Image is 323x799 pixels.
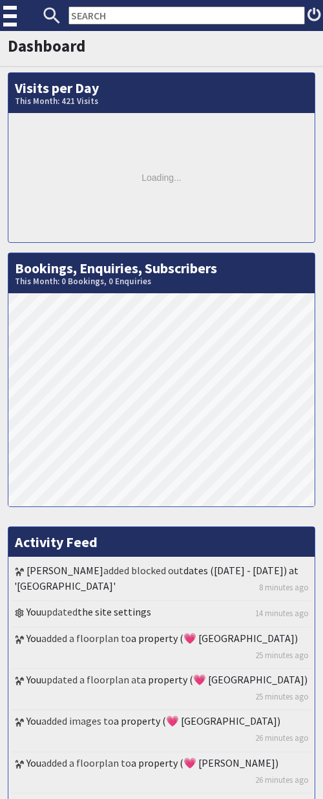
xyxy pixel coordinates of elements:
[8,113,315,242] div: Loading...
[26,714,41,727] a: You
[131,632,298,645] a: a property (💗 [GEOGRAPHIC_DATA])
[26,756,41,769] a: You
[26,673,41,686] a: You
[78,605,151,618] a: the site settings
[15,96,308,107] small: This Month: 421 Visits
[12,711,311,752] li: added images to
[255,690,309,703] a: 25 minutes ago
[259,581,309,594] a: 8 minutes ago
[26,564,103,577] a: [PERSON_NAME]
[8,253,315,293] h2: Bookings, Enquiries, Subscribers
[12,601,311,627] li: updated
[131,756,278,769] a: a property (💗 [PERSON_NAME])
[26,605,41,618] a: You
[15,533,98,551] a: Activity Feed
[12,560,311,601] li: added blocked out
[12,628,311,669] li: added a floorplan to
[26,632,41,645] a: You
[8,36,85,56] a: Dashboard
[12,752,311,794] li: added a floorplan to
[141,673,307,686] a: a property (💗 [GEOGRAPHIC_DATA])
[255,732,309,744] a: 26 minutes ago
[255,649,309,661] a: 25 minutes ago
[12,669,311,711] li: updated a floorplan at
[255,774,309,786] a: 26 minutes ago
[15,276,308,287] small: This Month: 0 Bookings, 0 Enquiries
[114,714,280,727] a: a property (💗 [GEOGRAPHIC_DATA])
[8,73,315,113] h2: Visits per Day
[68,6,305,25] input: SEARCH
[255,607,309,619] a: 14 minutes ago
